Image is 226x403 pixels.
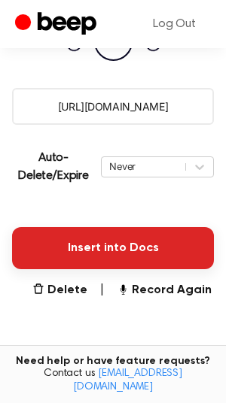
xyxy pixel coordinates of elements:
div: Never [109,159,178,174]
button: Delete [32,281,87,299]
a: [EMAIL_ADDRESS][DOMAIN_NAME] [73,368,182,392]
span: | [99,281,105,299]
button: Insert into Docs [12,227,214,269]
span: Contact us [9,368,217,394]
button: Record Again [117,281,212,299]
p: Auto-Delete/Expire [12,149,95,185]
a: Log Out [138,6,211,42]
a: Beep [15,10,100,39]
